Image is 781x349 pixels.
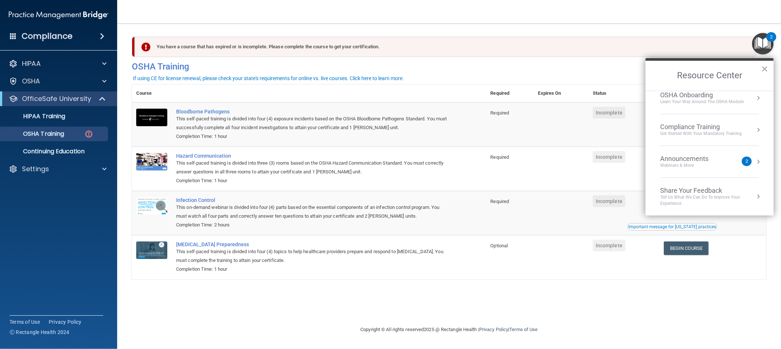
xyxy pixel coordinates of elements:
div: Completion Time: 1 hour [176,265,450,274]
span: Ⓒ Rectangle Health 2024 [10,329,70,336]
p: OSHA [22,77,40,86]
div: Copyright © All rights reserved 2025 @ Rectangle Health | | [316,318,583,341]
a: Infection Control [176,197,450,203]
span: Incomplete [593,151,625,163]
a: Privacy Policy [479,327,508,332]
div: Share Your Feedback [660,187,759,195]
a: Settings [9,165,107,173]
span: Required [491,110,509,116]
button: Read this if you are a dental practitioner in the state of CA [627,223,717,230]
div: Webinars & More [660,162,723,169]
div: This on-demand webinar is divided into four (4) parts based on the essential components of an inf... [176,203,450,221]
img: exclamation-circle-solid-danger.72ef9ffc.png [141,42,150,52]
div: Compliance Training [660,123,742,131]
p: Continuing Education [5,148,105,155]
div: Tell Us What We Can Do to Improve Your Experience [660,194,759,207]
div: This self-paced training is divided into four (4) exposure incidents based on the OSHA Bloodborne... [176,115,450,132]
h2: Resource Center [646,61,774,91]
th: Status [588,85,659,102]
div: You have a course that has expired or is incomplete. Please complete the course to get your certi... [135,37,756,57]
div: Get Started with your mandatory training [660,131,742,137]
a: Hazard Communication [176,153,450,159]
th: Expires On [534,85,588,102]
div: This self-paced training is divided into four (4) topics to help healthcare providers prepare and... [176,247,450,265]
span: Incomplete [593,107,625,119]
span: Optional [491,243,508,248]
p: Settings [22,165,49,173]
div: Completion Time: 2 hours [176,221,450,229]
th: Required [486,85,534,102]
p: OfficeSafe University [22,94,91,103]
a: [MEDICAL_DATA] Preparedness [176,241,450,247]
img: PMB logo [9,8,108,22]
p: OSHA Training [5,130,64,138]
a: OfficeSafe University [9,94,106,103]
div: 2 [770,37,773,46]
a: OSHA [9,77,107,86]
span: Required [491,154,509,160]
div: Completion Time: 1 hour [176,132,450,141]
div: Learn your way around the OSHA module [660,99,744,105]
p: HIPAA [22,59,41,68]
a: Begin Course [664,241,709,255]
div: Completion Time: 1 hour [176,176,450,185]
div: If using CE for license renewal, please check your state's requirements for online vs. live cours... [133,76,404,81]
a: Terms of Use [509,327,538,332]
button: Close [761,63,768,75]
th: Course [132,85,172,102]
a: Bloodborne Pathogens [176,109,450,115]
a: Terms of Use [10,318,40,326]
p: HIPAA Training [5,113,65,120]
h4: Compliance [22,31,72,41]
div: Announcements [660,155,723,163]
div: Resource Center [646,58,774,215]
div: This self-paced training is divided into three (3) rooms based on the OSHA Hazard Communication S... [176,159,450,176]
div: Important message for [US_STATE] practices [628,225,716,229]
a: HIPAA [9,59,107,68]
span: Incomplete [593,195,625,207]
a: Privacy Policy [49,318,82,326]
iframe: Drift Widget Chat Controller [655,298,772,326]
div: OSHA Onboarding [660,91,744,99]
span: Required [491,199,509,204]
h4: OSHA Training [132,61,766,72]
img: danger-circle.6113f641.png [84,130,93,139]
span: Incomplete [593,240,625,251]
button: Open Resource Center, 2 new notifications [752,33,774,55]
button: If using CE for license renewal, please check your state's requirements for online vs. live cours... [132,75,405,82]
